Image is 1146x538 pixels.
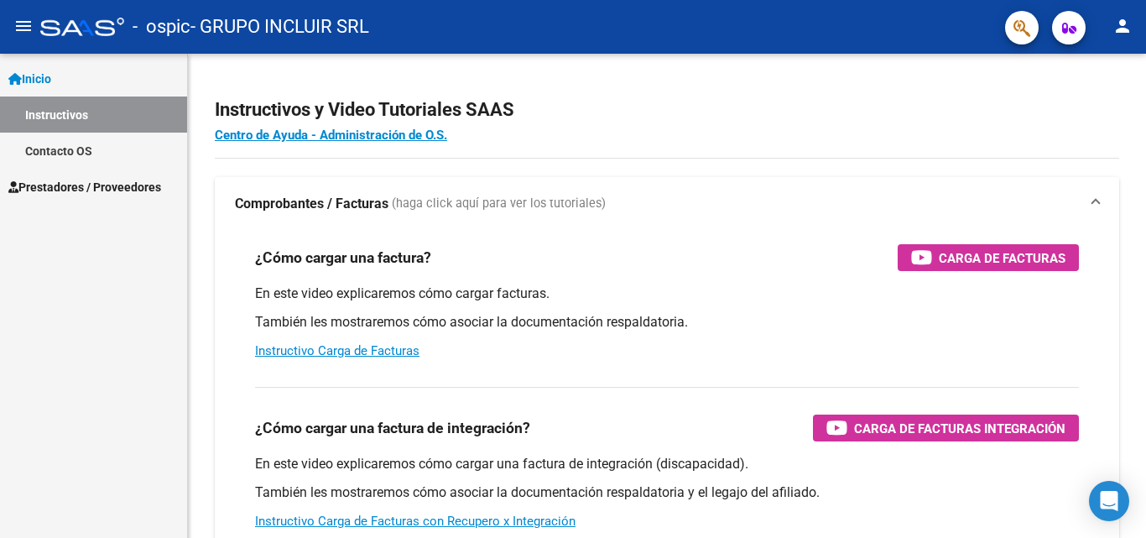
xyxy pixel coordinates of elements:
span: - GRUPO INCLUIR SRL [190,8,369,45]
a: Instructivo Carga de Facturas [255,343,419,358]
p: En este video explicaremos cómo cargar facturas. [255,285,1079,303]
h3: ¿Cómo cargar una factura de integración? [255,416,530,440]
h2: Instructivos y Video Tutoriales SAAS [215,94,1119,126]
a: Centro de Ayuda - Administración de O.S. [215,128,447,143]
h3: ¿Cómo cargar una factura? [255,246,431,269]
div: Open Intercom Messenger [1089,481,1129,521]
span: - ospic [133,8,190,45]
mat-icon: person [1112,16,1133,36]
p: También les mostraremos cómo asociar la documentación respaldatoria y el legajo del afiliado. [255,483,1079,502]
span: Inicio [8,70,51,88]
p: También les mostraremos cómo asociar la documentación respaldatoria. [255,313,1079,332]
span: (haga click aquí para ver los tutoriales) [392,195,606,213]
mat-icon: menu [13,16,34,36]
span: Prestadores / Proveedores [8,178,161,196]
strong: Comprobantes / Facturas [235,195,388,213]
a: Instructivo Carga de Facturas con Recupero x Integración [255,514,576,529]
button: Carga de Facturas Integración [813,415,1079,441]
span: Carga de Facturas [939,248,1065,269]
mat-expansion-panel-header: Comprobantes / Facturas (haga click aquí para ver los tutoriales) [215,177,1119,231]
p: En este video explicaremos cómo cargar una factura de integración (discapacidad). [255,455,1079,473]
button: Carga de Facturas [898,244,1079,271]
span: Carga de Facturas Integración [854,418,1065,439]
